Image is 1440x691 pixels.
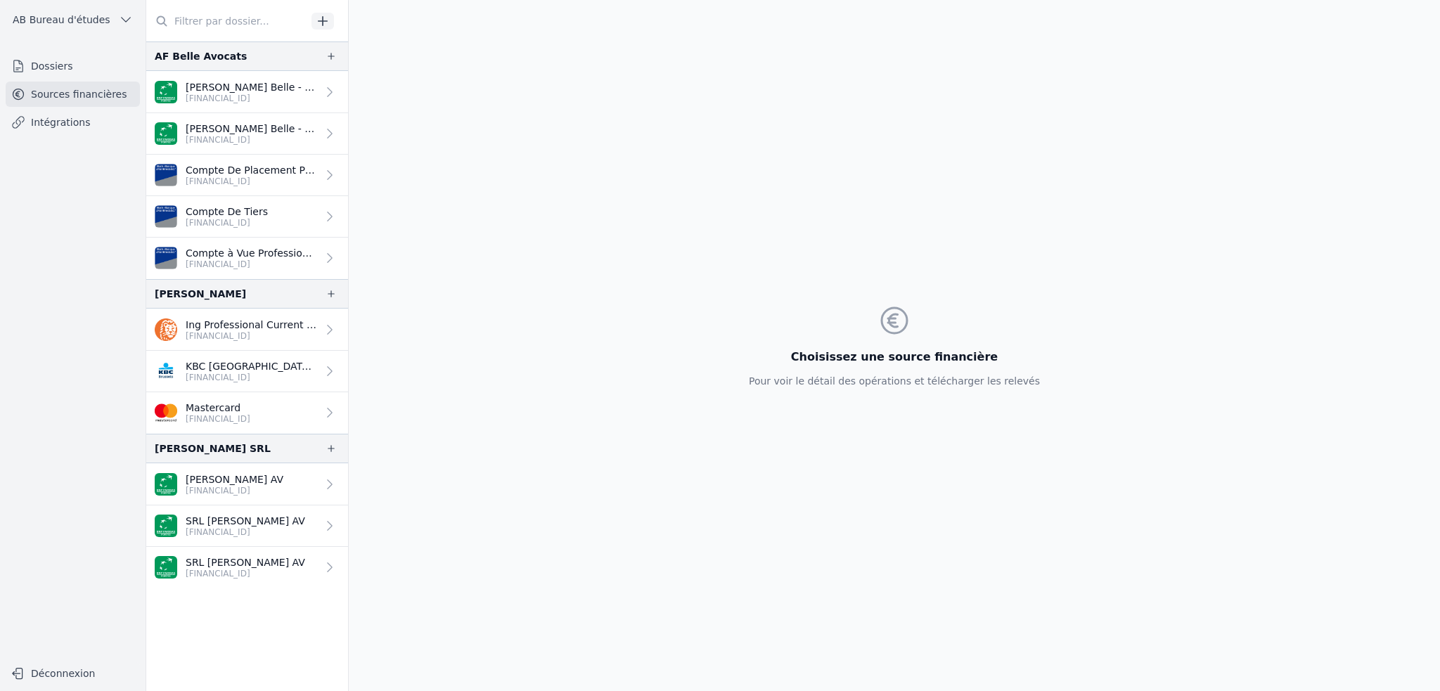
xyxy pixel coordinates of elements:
p: Mastercard [186,401,250,415]
p: [FINANCIAL_ID] [186,217,268,228]
a: [PERSON_NAME] Belle - USD [FINANCIAL_ID] [146,113,348,155]
p: Compte De Placement Professionnel [186,163,317,177]
span: AB Bureau d'études [13,13,110,27]
p: [PERSON_NAME] AV [186,472,283,486]
img: BNP_BE_BUSINESS_GEBABEBB.png [155,81,177,103]
p: [FINANCIAL_ID] [186,568,305,579]
button: AB Bureau d'études [6,8,140,31]
p: [FINANCIAL_ID] [186,372,317,383]
a: Sources financières [6,82,140,107]
a: Compte De Tiers [FINANCIAL_ID] [146,196,348,238]
div: [PERSON_NAME] SRL [155,440,271,457]
img: BNP_BE_BUSINESS_GEBABEBB.png [155,515,177,537]
img: VAN_BREDA_JVBABE22XXX.png [155,205,177,228]
input: Filtrer par dossier... [146,8,307,34]
a: SRL [PERSON_NAME] AV [FINANCIAL_ID] [146,547,348,588]
p: [FINANCIAL_ID] [186,485,283,496]
img: VAN_BREDA_JVBABE22XXX.png [155,247,177,269]
img: imageedit_2_6530439554.png [155,401,177,424]
a: Mastercard [FINANCIAL_ID] [146,392,348,434]
p: Pour voir le détail des opérations et télécharger les relevés [749,374,1040,388]
p: [FINANCIAL_ID] [186,413,250,425]
p: Compte De Tiers [186,205,268,219]
a: SRL [PERSON_NAME] AV [FINANCIAL_ID] [146,505,348,547]
img: VAN_BREDA_JVBABE22XXX.png [155,164,177,186]
p: Compte à Vue Professionnel [186,246,317,260]
img: ing.png [155,318,177,341]
p: [PERSON_NAME] Belle - EUR [186,80,317,94]
p: [FINANCIAL_ID] [186,259,317,270]
a: [PERSON_NAME] Belle - EUR [FINANCIAL_ID] [146,71,348,113]
p: Ing Professional Current Account [186,318,317,332]
a: Dossiers [6,53,140,79]
a: Compte De Placement Professionnel [FINANCIAL_ID] [146,155,348,196]
a: [PERSON_NAME] AV [FINANCIAL_ID] [146,463,348,505]
img: BNP_BE_BUSINESS_GEBABEBB.png [155,122,177,145]
p: SRL [PERSON_NAME] AV [186,514,305,528]
div: [PERSON_NAME] [155,285,246,302]
img: BNP_BE_BUSINESS_GEBABEBB.png [155,473,177,496]
p: SRL [PERSON_NAME] AV [186,555,305,569]
h3: Choisissez une source financière [749,349,1040,366]
img: KBC_BRUSSELS_KREDBEBB.png [155,360,177,382]
button: Déconnexion [6,662,140,685]
a: Compte à Vue Professionnel [FINANCIAL_ID] [146,238,348,279]
p: [FINANCIAL_ID] [186,330,317,342]
a: KBC [GEOGRAPHIC_DATA] - WANN [FINANCIAL_ID] [146,351,348,392]
p: [FINANCIAL_ID] [186,176,317,187]
a: Intégrations [6,110,140,135]
div: AF Belle Avocats [155,48,247,65]
img: BNP_BE_BUSINESS_GEBABEBB.png [155,556,177,579]
p: [FINANCIAL_ID] [186,527,305,538]
p: KBC [GEOGRAPHIC_DATA] - WANN [186,359,317,373]
p: [PERSON_NAME] Belle - USD [186,122,317,136]
p: [FINANCIAL_ID] [186,134,317,146]
p: [FINANCIAL_ID] [186,93,317,104]
a: Ing Professional Current Account [FINANCIAL_ID] [146,309,348,351]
